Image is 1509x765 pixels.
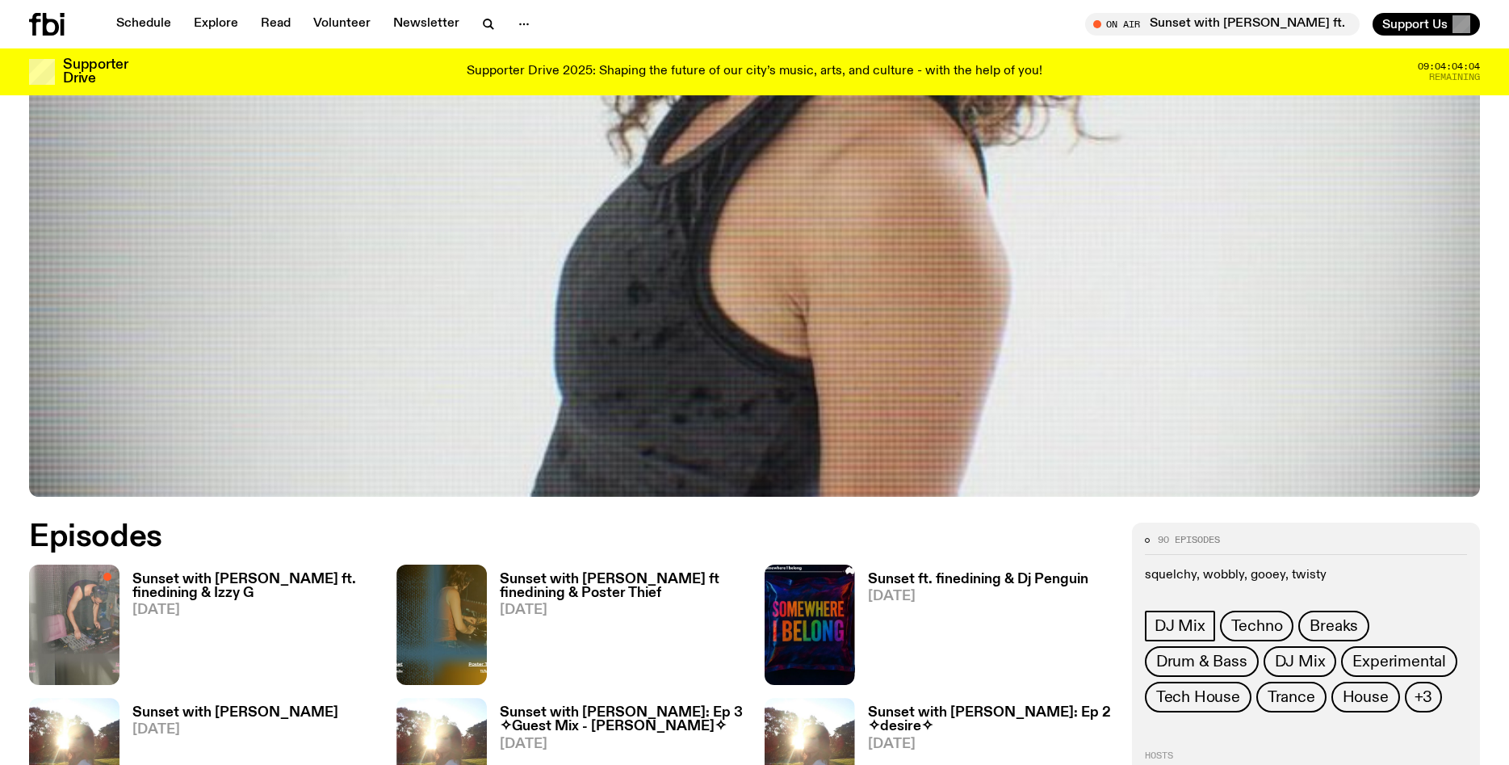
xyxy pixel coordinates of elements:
[304,13,380,36] a: Volunteer
[132,706,338,720] h3: Sunset with [PERSON_NAME]
[132,723,338,737] span: [DATE]
[107,13,181,36] a: Schedule
[384,13,469,36] a: Newsletter
[500,706,744,733] h3: Sunset with [PERSON_NAME]: Ep 3 ✧Guest Mix - [PERSON_NAME]✧
[1331,682,1400,712] a: House
[500,738,744,751] span: [DATE]
[1145,646,1259,677] a: Drum & Bass
[868,573,1088,586] h3: Sunset ft. finedining & Dj Penguin
[1158,536,1220,544] span: 90 episodes
[1268,688,1315,706] span: Trance
[1220,611,1294,641] a: Techno
[1264,646,1337,677] a: DJ Mix
[500,573,744,600] h3: Sunset with [PERSON_NAME] ft finedining & Poster Thief
[1418,62,1480,71] span: 09:04:04:04
[1352,653,1446,670] span: Experimental
[1405,682,1443,712] button: +3
[1429,73,1480,82] span: Remaining
[855,573,1088,685] a: Sunset ft. finedining & Dj Penguin[DATE]
[1145,568,1467,583] p: squelchy, wobbly, gooey, twisty
[1310,617,1358,635] span: Breaks
[132,603,377,617] span: [DATE]
[119,573,377,685] a: Sunset with [PERSON_NAME] ft. finedining & Izzy G[DATE]
[868,738,1113,751] span: [DATE]
[1156,688,1240,706] span: Tech House
[467,65,1042,79] p: Supporter Drive 2025: Shaping the future of our city’s music, arts, and culture - with the help o...
[29,523,990,552] h2: Episodes
[1373,13,1480,36] button: Support Us
[1343,688,1389,706] span: House
[184,13,248,36] a: Explore
[1415,688,1433,706] span: +3
[487,573,744,685] a: Sunset with [PERSON_NAME] ft finedining & Poster Thief[DATE]
[1298,611,1369,641] a: Breaks
[1155,617,1205,635] span: DJ Mix
[63,58,128,86] h3: Supporter Drive
[1341,646,1457,677] a: Experimental
[1156,653,1247,670] span: Drum & Bass
[868,590,1088,603] span: [DATE]
[1256,682,1327,712] a: Trance
[1085,13,1360,36] button: On AirSunset with [PERSON_NAME] ft. finedining & Izzy G
[251,13,300,36] a: Read
[1231,617,1283,635] span: Techno
[1145,611,1215,641] a: DJ Mix
[500,603,744,617] span: [DATE]
[1382,17,1448,32] span: Support Us
[132,573,377,600] h3: Sunset with [PERSON_NAME] ft. finedining & Izzy G
[868,706,1113,733] h3: Sunset with [PERSON_NAME]: Ep 2 ✧desire✧
[1145,682,1251,712] a: Tech House
[1275,653,1326,670] span: DJ Mix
